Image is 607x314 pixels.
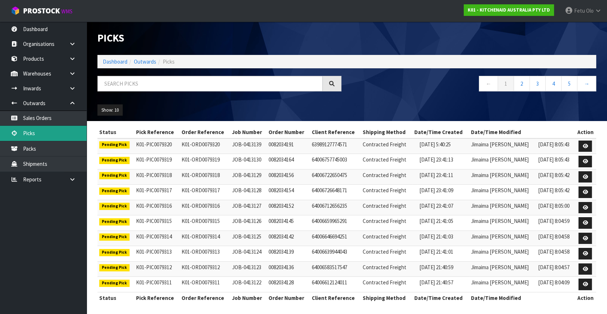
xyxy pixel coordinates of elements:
td: K01-PIC0079320 [134,138,180,154]
td: 0082034156 [267,169,310,185]
th: Action [575,292,596,304]
td: JOB-0413130 [230,154,267,169]
td: 64006712656235 [310,200,361,215]
td: K01-ORD0079318 [180,169,230,185]
th: Order Number [267,292,310,304]
th: Job Number [230,126,267,138]
td: [DATE] 8:04:58 [536,246,575,262]
td: K01-ORD0079316 [180,200,230,215]
td: JOB-0413126 [230,215,267,231]
td: Jimaima [PERSON_NAME] [469,277,536,292]
span: Pending Pick [99,249,130,256]
td: JOB-0413127 [230,200,267,215]
td: Jimaima [PERSON_NAME] [469,154,536,169]
td: Jimaima [PERSON_NAME] [469,200,536,215]
td: [DATE] 21:40:59 [417,261,469,277]
td: K01-ORD0079317 [180,185,230,200]
td: 64006646694251 [310,231,361,246]
span: Contracted Freight [363,141,406,148]
a: Dashboard [103,58,127,65]
td: K01-PIC0079319 [134,154,180,169]
span: Contracted Freight [363,218,406,224]
td: 64006757745003 [310,154,361,169]
th: Action [575,126,596,138]
span: Olo [586,7,594,14]
td: JOB-0413129 [230,169,267,185]
th: Shipping Method [361,292,412,304]
td: [DATE] 8:05:42 [536,169,575,185]
th: Client Reference [310,292,361,304]
td: [DATE] 21:41:01 [417,246,469,262]
span: Contracted Freight [363,187,406,194]
a: K01 - KITCHENAID AUSTRALIA PTY LTD [464,4,554,16]
span: Contracted Freight [363,202,406,209]
td: K01-PIC0079315 [134,215,180,231]
span: Pending Pick [99,157,130,164]
span: Contracted Freight [363,233,406,240]
td: K01-ORD0079320 [180,138,230,154]
td: K01-ORD0079313 [180,246,230,262]
td: JOB-0413139 [230,138,267,154]
th: Client Reference [310,126,361,138]
td: K01-PIC0079314 [134,231,180,246]
button: Show: 10 [97,104,123,116]
td: 0082034142 [267,231,310,246]
th: Order Number [267,126,310,138]
img: cube-alt.png [11,6,20,15]
td: 64006722650475 [310,169,361,185]
td: [DATE] 8:04:09 [536,277,575,292]
th: Pick Reference [134,292,180,304]
td: JOB-0413125 [230,231,267,246]
td: [DATE] 8:05:00 [536,200,575,215]
td: [DATE] 8:04:59 [536,215,575,231]
td: [DATE] 23:41:07 [417,200,469,215]
td: 0082034136 [267,261,310,277]
a: 2 [514,76,530,91]
span: Contracted Freight [363,279,406,286]
td: [DATE] 8:04:58 [536,231,575,246]
input: Search picks [97,76,323,91]
td: 64006639944043 [310,246,361,262]
td: 0082034154 [267,185,310,200]
td: 64006659965291 [310,215,361,231]
span: Fetu [574,7,585,14]
h1: Picks [97,33,341,44]
span: Pending Pick [99,233,130,241]
th: Status [97,126,134,138]
td: [DATE] 23:41:11 [417,169,469,185]
a: 4 [545,76,562,91]
a: 5 [561,76,577,91]
td: [DATE] 23:41:09 [417,185,469,200]
td: 0082034164 [267,154,310,169]
td: 64006612124011 [310,277,361,292]
td: K01-PIC0079318 [134,169,180,185]
td: K01-ORD0079314 [180,231,230,246]
td: [DATE] 23:41:13 [417,154,469,169]
td: K01-PIC0079316 [134,200,180,215]
td: K01-ORD0079312 [180,261,230,277]
td: JOB-0413124 [230,246,267,262]
td: Jimaima [PERSON_NAME] [469,138,536,154]
td: 0082034139 [267,246,310,262]
span: Contracted Freight [363,264,406,271]
span: Pending Pick [99,141,130,149]
td: [DATE] 8:05:43 [536,138,575,154]
a: Outwards [134,58,156,65]
td: 0082034152 [267,200,310,215]
span: Pending Pick [99,188,130,195]
th: Status [97,292,134,304]
td: 0082034145 [267,215,310,231]
nav: Page navigation [352,76,596,94]
td: 0082034128 [267,277,310,292]
span: Contracted Freight [363,248,406,255]
a: 3 [529,76,546,91]
td: K01-ORD0079319 [180,154,230,169]
td: Jimaima [PERSON_NAME] [469,231,536,246]
a: → [577,76,596,91]
span: Contracted Freight [363,156,406,163]
td: K01-PIC0079317 [134,185,180,200]
td: [DATE] 8:05:43 [536,154,575,169]
td: Jimaima [PERSON_NAME] [469,169,536,185]
td: K01-ORD0079315 [180,215,230,231]
td: [DATE] 21:41:05 [417,215,469,231]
